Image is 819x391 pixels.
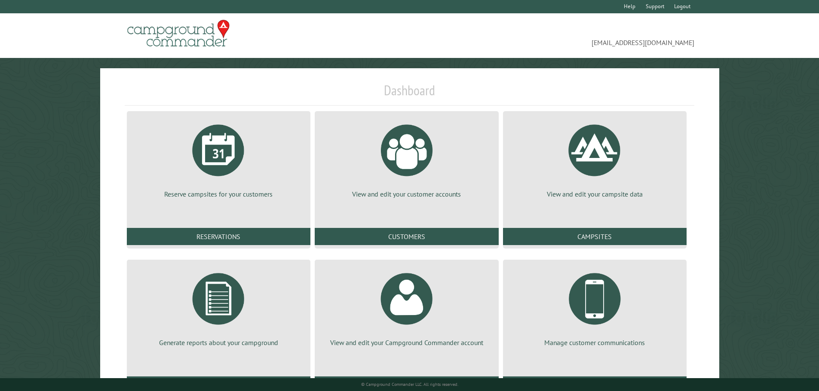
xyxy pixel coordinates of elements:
[410,24,695,48] span: [EMAIL_ADDRESS][DOMAIN_NAME]
[325,189,488,199] p: View and edit your customer accounts
[325,118,488,199] a: View and edit your customer accounts
[325,338,488,347] p: View and edit your Campground Commander account
[125,17,232,50] img: Campground Commander
[361,382,458,387] small: © Campground Commander LLC. All rights reserved.
[137,118,300,199] a: Reserve campsites for your customers
[125,82,695,106] h1: Dashboard
[137,267,300,347] a: Generate reports about your campground
[503,228,687,245] a: Campsites
[513,118,676,199] a: View and edit your campsite data
[137,189,300,199] p: Reserve campsites for your customers
[513,267,676,347] a: Manage customer communications
[325,267,488,347] a: View and edit your Campground Commander account
[513,189,676,199] p: View and edit your campsite data
[315,228,498,245] a: Customers
[137,338,300,347] p: Generate reports about your campground
[127,228,310,245] a: Reservations
[513,338,676,347] p: Manage customer communications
